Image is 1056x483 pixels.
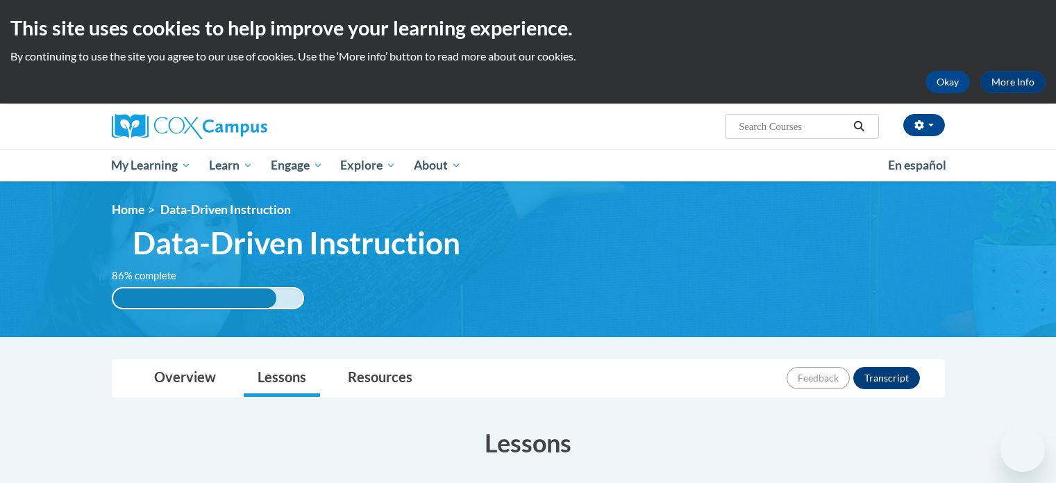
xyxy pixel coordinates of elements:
span: Data-Driven Instruction [133,224,460,261]
button: Account Settings [903,114,945,136]
a: En español [879,151,955,180]
img: Cox Campus [112,114,267,139]
button: Search [848,118,869,135]
a: Overview [140,360,230,397]
button: Feedback [787,367,850,389]
a: My Learning [103,149,201,181]
div: Main menu [91,149,966,181]
a: Resources [334,360,426,397]
h3: Lessons [112,425,945,460]
a: Home [112,202,144,217]
a: More Info [980,71,1046,93]
button: Transcript [853,367,920,389]
a: Lessons [244,360,320,397]
input: Search Courses [737,118,848,135]
span: About [414,157,461,174]
p: By continuing to use the site you agree to our use of cookies. Use the ‘More info’ button to read... [10,49,1046,64]
span: Engage [271,157,323,174]
span: Explore [340,157,396,174]
span: En español [888,158,946,172]
button: Okay [925,71,970,93]
iframe: Button to launch messaging window [1000,427,1045,472]
a: Explore [331,149,405,181]
a: Cox Campus [112,114,376,139]
span: Learn [209,157,253,174]
span: My Learning [111,157,191,174]
div: 86% complete [113,288,276,308]
h2: This site uses cookies to help improve your learning experience. [10,14,1046,42]
span: Data-Driven Instruction [160,202,291,217]
a: Engage [262,149,332,181]
label: 86% complete [112,268,192,284]
a: Learn [200,149,262,181]
a: About [405,149,470,181]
